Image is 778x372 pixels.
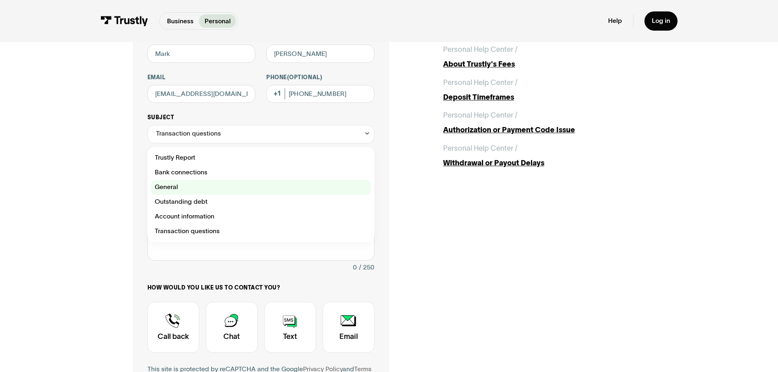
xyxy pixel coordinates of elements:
p: Personal [205,16,231,26]
span: Trustly Report [155,152,195,163]
div: Personal Help Center / [443,143,517,154]
div: Deposit Timeframes [443,92,646,103]
label: Subject [147,114,375,121]
div: Log in [652,17,670,25]
input: Howard [266,45,375,63]
span: Account information [155,211,214,222]
span: (Optional) [287,74,322,80]
div: Authorization or Payment Code Issue [443,125,646,136]
a: Personal Help Center /Deposit Timeframes [443,77,646,103]
input: alex@mail.com [147,85,256,103]
a: Personal Help Center /About Trustly's Fees [443,44,646,70]
input: (555) 555-5555 [266,85,375,103]
div: Transaction questions [156,128,221,139]
img: Trustly Logo [100,16,148,26]
a: Help [608,17,622,25]
a: Business [161,14,199,28]
a: Personal [199,14,236,28]
div: / 250 [359,262,375,273]
label: How would you like us to contact you? [147,284,375,292]
a: Personal Help Center /Withdrawal or Payout Delays [443,143,646,169]
div: Personal Help Center / [443,44,517,55]
span: Transaction questions [155,226,220,237]
span: Bank connections [155,167,207,178]
div: Personal Help Center / [443,77,517,88]
div: Transaction questions [147,125,375,143]
input: Alex [147,45,256,63]
label: Phone [266,74,375,81]
span: General [155,182,178,193]
div: 0 [353,262,357,273]
div: About Trustly's Fees [443,59,646,70]
p: Business [167,16,194,26]
a: Personal Help Center /Authorization or Payment Code Issue [443,110,646,136]
div: Withdrawal or Payout Delays [443,158,646,169]
label: Email [147,74,256,81]
nav: Transaction questions [147,143,375,242]
span: Outstanding debt [155,196,207,207]
a: Log in [644,11,678,31]
div: Personal Help Center / [443,110,517,121]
